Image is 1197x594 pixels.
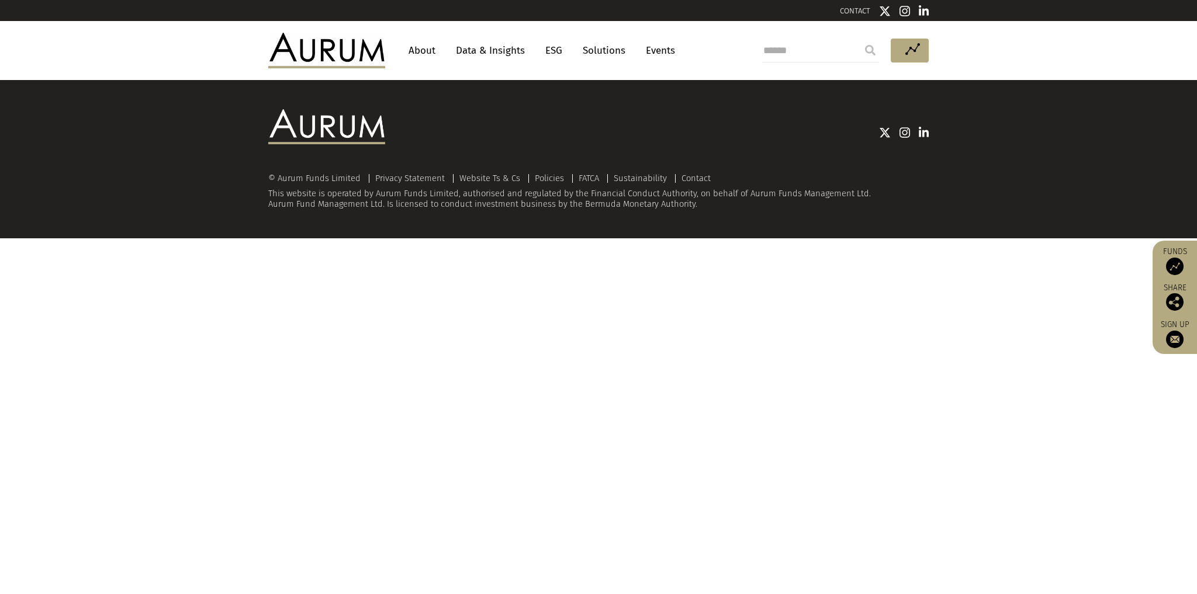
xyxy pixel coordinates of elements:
a: About [403,40,441,61]
div: © Aurum Funds Limited [268,174,366,183]
a: Solutions [577,40,631,61]
img: Twitter icon [879,5,891,17]
div: This website is operated by Aurum Funds Limited, authorised and regulated by the Financial Conduc... [268,173,929,209]
img: Linkedin icon [919,127,929,138]
a: Sustainability [614,173,667,183]
img: Instagram icon [900,5,910,17]
img: Aurum [268,33,385,68]
a: FATCA [579,173,599,183]
a: Data & Insights [450,40,531,61]
img: Linkedin icon [919,5,929,17]
a: Privacy Statement [375,173,445,183]
input: Submit [859,39,882,62]
img: Twitter icon [879,127,891,138]
a: ESG [539,40,568,61]
a: Website Ts & Cs [459,173,520,183]
img: Instagram icon [900,127,910,138]
a: Contact [681,173,711,183]
a: CONTACT [840,6,870,15]
img: Aurum Logo [268,109,385,144]
a: Policies [535,173,564,183]
a: Events [640,40,675,61]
